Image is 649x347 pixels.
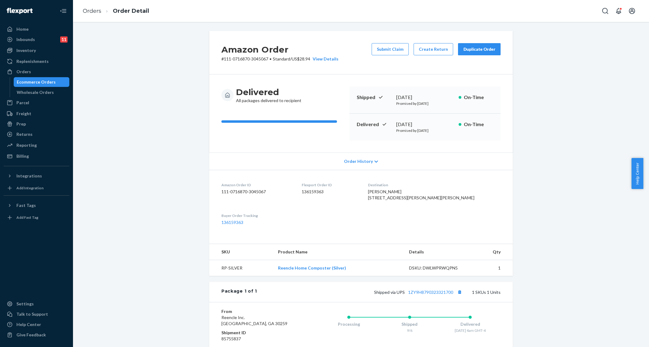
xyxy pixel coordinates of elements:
button: Close Navigation [57,5,69,17]
dt: Buyer Order Tracking [221,213,292,218]
dt: Flexport Order ID [302,182,358,187]
div: All packages delivered to recipient [236,87,301,104]
span: [PERSON_NAME] [STREET_ADDRESS][PERSON_NAME][PERSON_NAME] [368,189,474,200]
button: Duplicate Order [458,43,501,55]
th: SKU [209,244,273,260]
p: Promised by [DATE] [396,101,454,106]
div: Shipped [379,321,440,327]
div: Settings [16,301,34,307]
a: Orders [83,8,101,14]
a: 1ZY9H8790323321700 [408,290,453,295]
div: Duplicate Order [463,46,495,52]
button: Open notifications [613,5,625,17]
div: Add Integration [16,185,43,191]
a: Freight [4,109,69,119]
div: Help Center [16,321,41,328]
div: Prep [16,121,26,127]
button: Integrations [4,171,69,181]
a: Help Center [4,320,69,329]
div: Package 1 of 1 [221,288,257,296]
div: Reporting [16,142,37,148]
div: Add Fast Tag [16,215,38,220]
button: Fast Tags [4,201,69,210]
dt: Amazon Order ID [221,182,292,187]
div: Parcel [16,100,29,106]
th: Details [404,244,471,260]
td: 1 [471,260,513,276]
p: # 111-0716870-3045067 / US$28.94 [221,56,338,62]
div: Ecommerce Orders [17,79,56,85]
td: RP-SILVER [209,260,273,276]
a: Prep [4,119,69,129]
p: Shipped [357,94,391,101]
div: 1 SKUs 1 Units [257,288,501,296]
div: Freight [16,111,31,117]
div: Inbounds [16,36,35,43]
span: Standard [273,56,290,61]
p: On-Time [464,94,493,101]
th: Qty [471,244,513,260]
span: Reencle Inc. [GEOGRAPHIC_DATA], GA 30259 [221,315,287,326]
button: View Details [310,56,338,62]
div: Delivered [440,321,501,327]
div: [DATE] [396,94,454,101]
a: Reencle Home Composter (Silver) [278,265,346,270]
p: Promised by [DATE] [396,128,454,133]
a: Settings [4,299,69,309]
a: Order Detail [113,8,149,14]
p: Delivered [357,121,391,128]
div: Inventory [16,47,36,53]
span: • [269,56,272,61]
a: Home [4,24,69,34]
a: Reporting [4,140,69,150]
div: Billing [16,153,29,159]
div: [DATE] [396,121,454,128]
a: 136159363 [221,220,243,225]
button: Give Feedback [4,330,69,340]
div: 9/6 [379,328,440,333]
h2: Amazon Order [221,43,338,56]
div: Returns [16,131,33,137]
button: Open account menu [626,5,638,17]
button: Copy tracking number [456,288,463,296]
a: Add Integration [4,183,69,193]
a: Returns [4,129,69,139]
dd: 111-0716870-3045067 [221,189,292,195]
a: Talk to Support [4,309,69,319]
h3: Delivered [236,87,301,98]
a: Orders [4,67,69,77]
a: Billing [4,151,69,161]
span: Shipped via UPS [374,290,463,295]
div: [DATE] 4am GMT-4 [440,328,501,333]
th: Product Name [273,244,404,260]
div: Home [16,26,29,32]
a: Replenishments [4,57,69,66]
div: Give Feedback [16,332,46,338]
div: Wholesale Orders [17,89,54,95]
a: Parcel [4,98,69,108]
button: Help Center [631,158,643,189]
button: Submit Claim [372,43,409,55]
a: Inbounds11 [4,35,69,44]
div: 11 [60,36,68,43]
ol: breadcrumbs [78,2,154,20]
span: Order History [344,158,373,164]
div: Talk to Support [16,311,48,317]
dd: 136159363 [302,189,358,195]
div: Integrations [16,173,42,179]
a: Ecommerce Orders [14,77,70,87]
p: On-Time [464,121,493,128]
div: Replenishments [16,58,49,64]
dt: From [221,308,294,314]
a: Wholesale Orders [14,88,70,97]
a: Inventory [4,46,69,55]
dt: Shipment ID [221,330,294,336]
dd: 85755837 [221,336,294,342]
div: Orders [16,69,31,75]
img: Flexport logo [7,8,33,14]
div: DSKU: DWLWPRWQPN5 [409,265,466,271]
button: Create Return [414,43,453,55]
a: Add Fast Tag [4,213,69,222]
